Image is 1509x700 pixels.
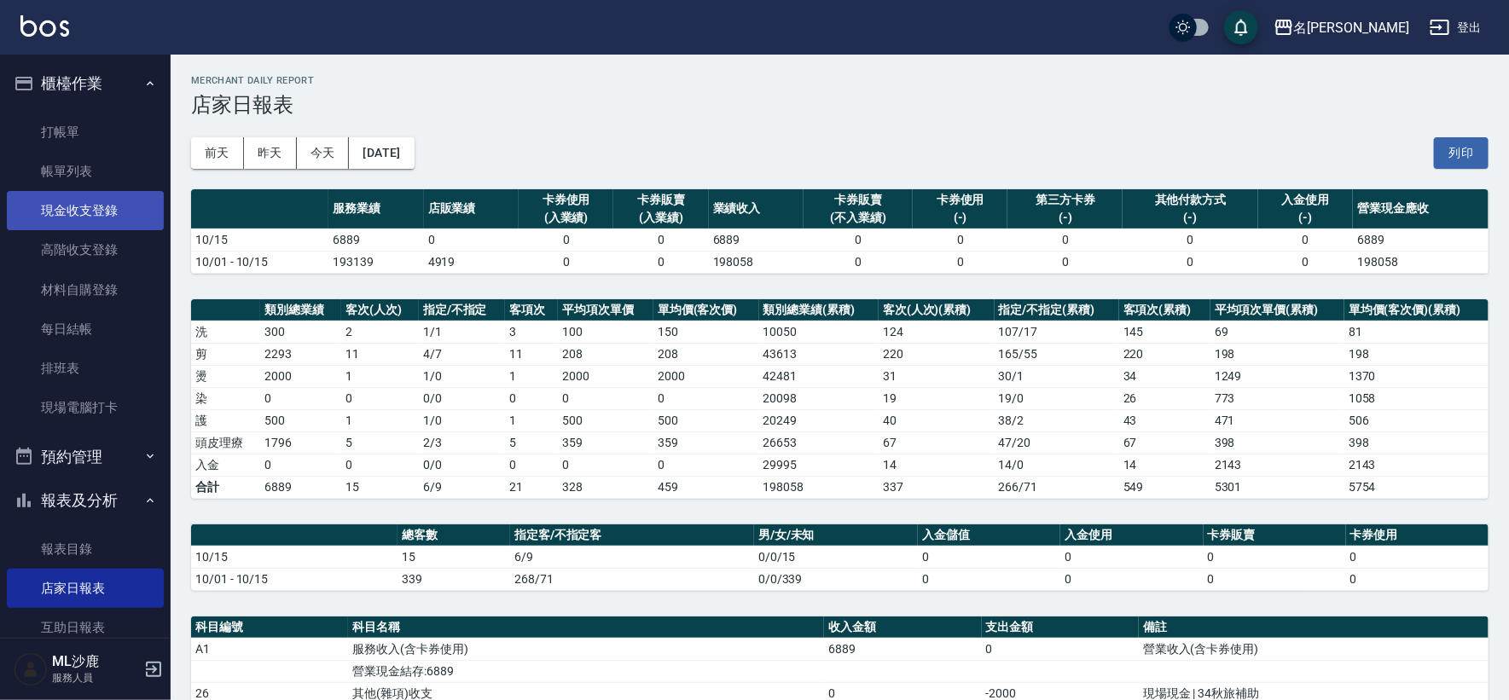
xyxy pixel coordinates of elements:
td: 0 [558,387,653,409]
th: 類別總業績 [260,299,341,321]
a: 帳單列表 [7,152,164,191]
td: 0 [260,454,341,476]
td: 0 [982,638,1139,660]
td: 100 [558,321,653,343]
td: 3 [505,321,558,343]
td: 208 [558,343,653,365]
td: 1 / 0 [419,409,505,431]
td: 1796 [260,431,341,454]
td: 0 [1346,568,1489,590]
th: 客次(人次)(累積) [879,299,995,321]
td: 6889 [1353,229,1489,251]
td: 20249 [759,409,879,431]
a: 高階收支登錄 [7,230,164,269]
th: 店販業績 [424,189,519,229]
button: 前天 [191,137,244,169]
td: 1 [505,409,558,431]
td: 15 [341,476,418,498]
td: 1370 [1344,365,1489,387]
td: 6889 [328,229,423,251]
button: 櫃檯作業 [7,61,164,106]
td: 服務收入(含卡券使用) [348,638,824,660]
div: 其他付款方式 [1127,191,1254,209]
td: 0 [1060,568,1203,590]
td: 26 [1119,387,1210,409]
th: 科目編號 [191,616,348,639]
td: 500 [653,409,759,431]
td: 6889 [709,229,804,251]
td: 燙 [191,365,260,387]
td: 38 / 2 [995,409,1119,431]
button: 報表及分析 [7,478,164,523]
td: 43613 [759,343,879,365]
td: 0 [1060,546,1203,568]
td: 0 [1258,251,1353,273]
th: 營業現金應收 [1353,189,1489,229]
td: 5301 [1210,476,1344,498]
td: 266/71 [995,476,1119,498]
td: 43 [1119,409,1210,431]
td: 0 [653,454,759,476]
td: 165 / 55 [995,343,1119,365]
td: 0 [913,251,1007,273]
td: 0 [1346,546,1489,568]
td: 0 [558,454,653,476]
td: 42481 [759,365,879,387]
td: 14 / 0 [995,454,1119,476]
td: 150 [653,321,759,343]
td: 合計 [191,476,260,498]
th: 入金儲值 [918,524,1060,547]
th: 單均價(客次價) [653,299,759,321]
div: 卡券使用 [523,191,609,209]
td: 0 [505,454,558,476]
td: 198 [1344,343,1489,365]
td: 營業收入(含卡券使用) [1139,638,1489,660]
td: 19 [879,387,995,409]
div: (不入業績) [808,209,908,227]
td: 染 [191,387,260,409]
td: 0 [1123,251,1258,273]
button: 名[PERSON_NAME] [1267,10,1416,45]
button: 今天 [297,137,350,169]
td: 6889 [824,638,981,660]
th: 指定/不指定 [419,299,505,321]
td: 268/71 [510,568,754,590]
td: 2 [341,321,418,343]
th: 客項次(累積) [1119,299,1210,321]
td: 337 [879,476,995,498]
div: (-) [1127,209,1254,227]
td: 5754 [1344,476,1489,498]
td: 6/9 [419,476,505,498]
a: 每日結帳 [7,310,164,349]
td: 0 / 0 [419,454,505,476]
td: 328 [558,476,653,498]
td: 0 [260,387,341,409]
table: a dense table [191,524,1489,591]
div: (入業績) [618,209,704,227]
th: 客項次 [505,299,558,321]
td: 5 [341,431,418,454]
a: 報表目錄 [7,529,164,569]
td: 入金 [191,454,260,476]
table: a dense table [191,189,1489,274]
td: 10050 [759,321,879,343]
td: 339 [398,568,510,590]
img: Person [14,652,48,686]
th: 類別總業績(累積) [759,299,879,321]
td: 21 [505,476,558,498]
button: 昨天 [244,137,297,169]
th: 單均價(客次價)(累積) [1344,299,1489,321]
td: 107 / 17 [995,321,1119,343]
td: A1 [191,638,348,660]
a: 排班表 [7,349,164,388]
td: 4919 [424,251,519,273]
td: 1 [341,365,418,387]
div: (-) [1012,209,1118,227]
th: 總客數 [398,524,510,547]
td: 2 / 3 [419,431,505,454]
button: [DATE] [349,137,414,169]
td: 81 [1344,321,1489,343]
td: 1 [341,409,418,431]
td: 1249 [1210,365,1344,387]
td: 29995 [759,454,879,476]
